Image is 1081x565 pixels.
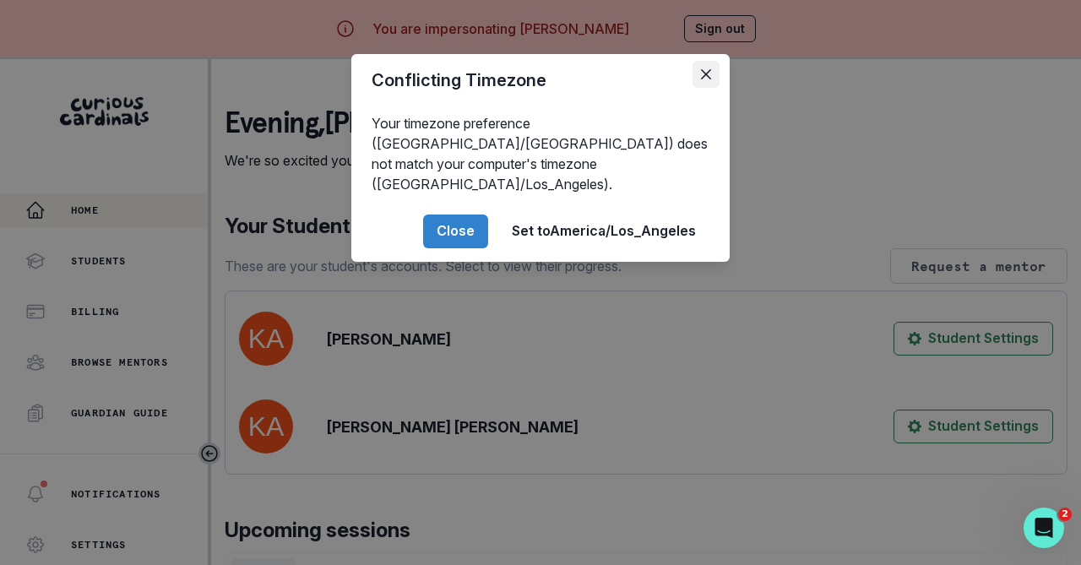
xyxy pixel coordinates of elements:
[498,215,709,248] button: Set toAmerica/Los_Angeles
[351,106,730,201] div: Your timezone preference ([GEOGRAPHIC_DATA]/[GEOGRAPHIC_DATA]) does not match your computer's tim...
[351,54,730,106] header: Conflicting Timezone
[1058,508,1072,521] span: 2
[693,61,720,88] button: Close
[423,215,488,248] button: Close
[1024,508,1064,548] iframe: Intercom live chat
